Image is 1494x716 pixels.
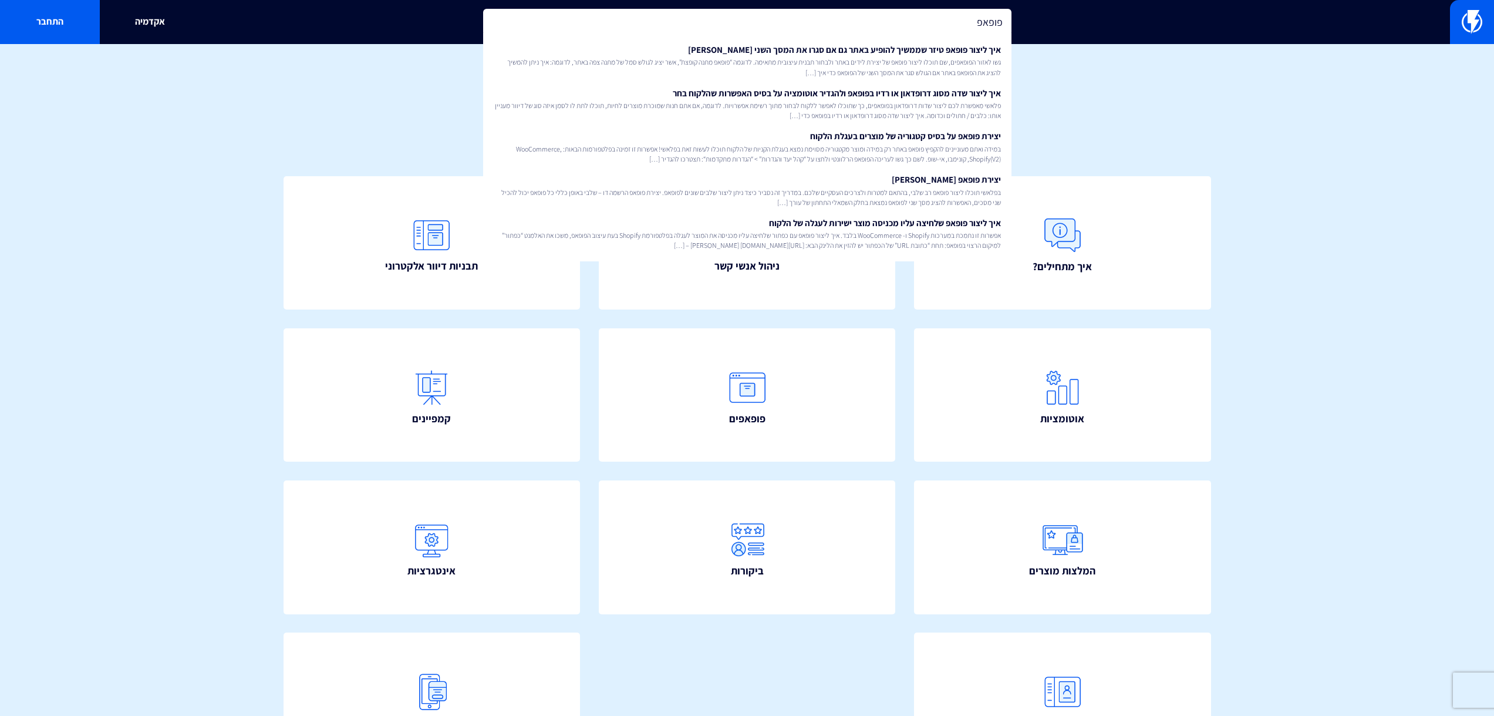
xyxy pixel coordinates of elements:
[489,169,1006,212] a: יצירת פופאפ [PERSON_NAME]בפלאשי תוכלו ליצור פופאפ רב שלבי, בהתאם למטרות ולצרכים העסקיים שלכם. במד...
[1040,411,1084,426] span: אוטומציות
[489,125,1006,169] a: יצירת פופאפ על בסיס קטגוריה של מוצרים בעגלת הלקוחבמידה ואתם מעוניינים להקפיץ פופאפ באתר רק במידה ...
[284,480,581,614] a: אינטגרציות
[494,100,1001,120] span: פלאשי מאפשרת לכם ליצור שדות דרופדאון בפופאפים, כך שתוכלו לאפשר ללקוח לבחור מתוך רשימת אפשרויות. ל...
[18,62,1476,85] h1: איך אפשר לעזור?
[599,480,896,614] a: ביקורות
[914,480,1211,614] a: המלצות מוצרים
[412,411,451,426] span: קמפיינים
[729,411,765,426] span: פופאפים
[494,230,1001,250] span: אפשרות זו נתמכת במערכות Shopify ו- WooCommerce בלבד. איך ליצור פופאפ עם כפתור שלחיצה עליו מכניסה ...
[731,563,764,579] span: ביקורות
[1033,259,1092,274] span: איך מתחילים?
[494,187,1001,207] span: בפלאשי תוכלו ליצור פופאפ רב שלבי, בהתאם למטרות ולצרכים העסקיים שלכם. במדריך זה נסביר כיצד ניתן לי...
[494,144,1001,164] span: במידה ואתם מעוניינים להקפיץ פופאפ באתר רק במידה ומוצר מקטגוריה מסוימת נמצא בעגלת הקניות של הלקוח ...
[714,258,780,274] span: ניהול אנשי קשר
[914,328,1211,462] a: אוטומציות
[284,328,581,462] a: קמפיינים
[385,258,478,274] span: תבניות דיוור אלקטרוני
[599,328,896,462] a: פופאפים
[483,9,1011,36] input: חיפוש מהיר...
[284,176,581,310] a: תבניות דיוור אלקטרוני
[407,563,456,579] span: אינטגרציות
[489,212,1006,256] a: איך ליצור פופאפ שלחיצה עליו מכניסה מוצר ישירות לעגלה של הלקוחאפשרות זו נתמכת במערכות Shopify ו- W...
[489,39,1006,82] a: איך ליצור פופאפ טיזר שממשיך להופיע באתר גם אם סגרו את המסך השני [PERSON_NAME]גשו לאזור הפופאפים, ...
[494,57,1001,77] span: גשו לאזור הפופאפים, שם תוכלו ליצור פופאפ של יצירת לידים באתר ולבחור תבנית עיצובית מתאימה. לדוגמה ...
[489,82,1006,126] a: איך ליצור שדה מסוג דרופדאון או רדיו בפופאפ ולהגדיר אוטומציה על בסיס האפשרות שהלקוח בחרפלאשי מאפשר...
[914,176,1211,310] a: איך מתחילים?
[1029,563,1095,579] span: המלצות מוצרים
